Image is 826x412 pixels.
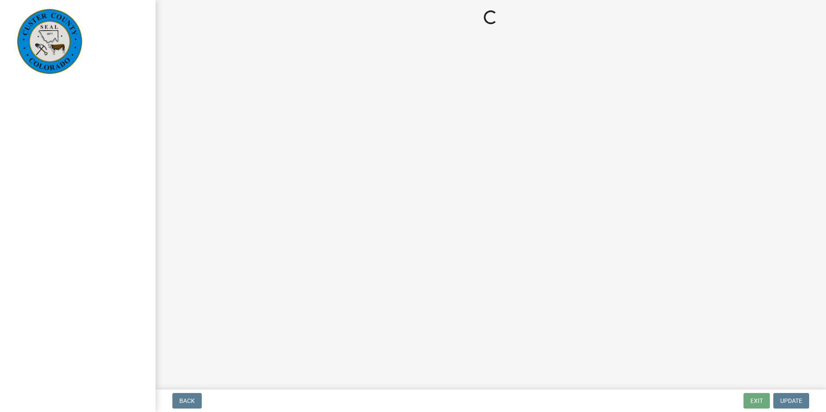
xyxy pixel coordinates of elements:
button: Exit [743,393,770,409]
span: Update [780,397,802,404]
button: Back [172,393,202,409]
span: Back [179,397,195,404]
button: Update [773,393,809,409]
img: Custer County, Colorado [17,9,82,74]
